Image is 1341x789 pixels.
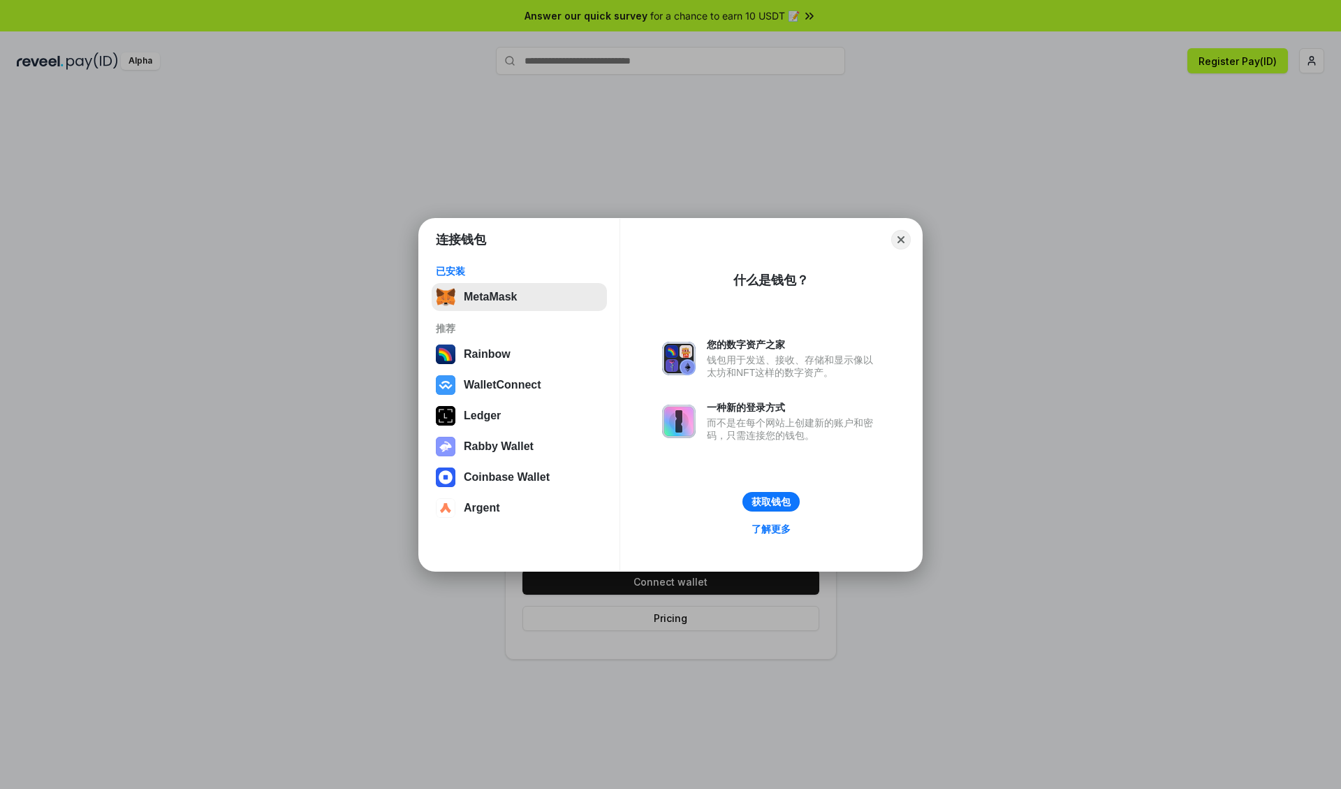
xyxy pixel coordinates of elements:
[436,322,603,335] div: 推荐
[464,410,501,422] div: Ledger
[432,283,607,311] button: MetaMask
[436,287,455,307] img: svg+xml,%3Csvg%20fill%3D%22none%22%20height%3D%2233%22%20viewBox%3D%220%200%2035%2033%22%20width%...
[464,471,550,484] div: Coinbase Wallet
[464,502,500,514] div: Argent
[464,291,517,303] div: MetaMask
[707,401,880,414] div: 一种新的登录方式
[742,492,800,512] button: 获取钱包
[662,342,696,375] img: svg+xml,%3Csvg%20xmlns%3D%22http%3A%2F%2Fwww.w3.org%2F2000%2Fsvg%22%20fill%3D%22none%22%20viewBox...
[436,437,455,456] img: svg+xml,%3Csvg%20xmlns%3D%22http%3A%2F%2Fwww.w3.org%2F2000%2Fsvg%22%20fill%3D%22none%22%20viewBox...
[707,354,880,379] div: 钱包用于发送、接收、存储和显示像以太坊和NFT这样的数字资产。
[436,468,455,487] img: svg+xml,%3Csvg%20width%3D%2228%22%20height%3D%2228%22%20viewBox%3D%220%200%2028%2028%22%20fill%3D...
[891,230,911,249] button: Close
[432,402,607,430] button: Ledger
[707,338,880,351] div: 您的数字资产之家
[707,417,880,442] div: 而不是在每个网站上创建新的账户和密码，只需连接您的钱包。
[432,371,607,399] button: WalletConnect
[436,375,455,395] img: svg+xml,%3Csvg%20width%3D%2228%22%20height%3D%2228%22%20viewBox%3D%220%200%2028%2028%22%20fill%3D...
[436,231,486,248] h1: 连接钱包
[662,405,696,438] img: svg+xml,%3Csvg%20xmlns%3D%22http%3A%2F%2Fwww.w3.org%2F2000%2Fsvg%22%20fill%3D%22none%22%20viewBox...
[733,272,809,289] div: 什么是钱包？
[752,523,791,535] div: 了解更多
[464,348,511,361] div: Rainbow
[436,265,603,277] div: 已安装
[432,494,607,522] button: Argent
[436,406,455,426] img: svg+xml,%3Csvg%20xmlns%3D%22http%3A%2F%2Fwww.w3.org%2F2000%2Fsvg%22%20width%3D%2228%22%20height%3...
[464,440,534,453] div: Rabby Wallet
[432,463,607,491] button: Coinbase Wallet
[743,520,799,538] a: 了解更多
[464,379,541,391] div: WalletConnect
[752,495,791,508] div: 获取钱包
[436,498,455,518] img: svg+xml,%3Csvg%20width%3D%2228%22%20height%3D%2228%22%20viewBox%3D%220%200%2028%2028%22%20fill%3D...
[432,340,607,368] button: Rainbow
[432,433,607,461] button: Rabby Wallet
[436,345,455,364] img: svg+xml,%3Csvg%20width%3D%22120%22%20height%3D%22120%22%20viewBox%3D%220%200%20120%20120%22%20fil...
